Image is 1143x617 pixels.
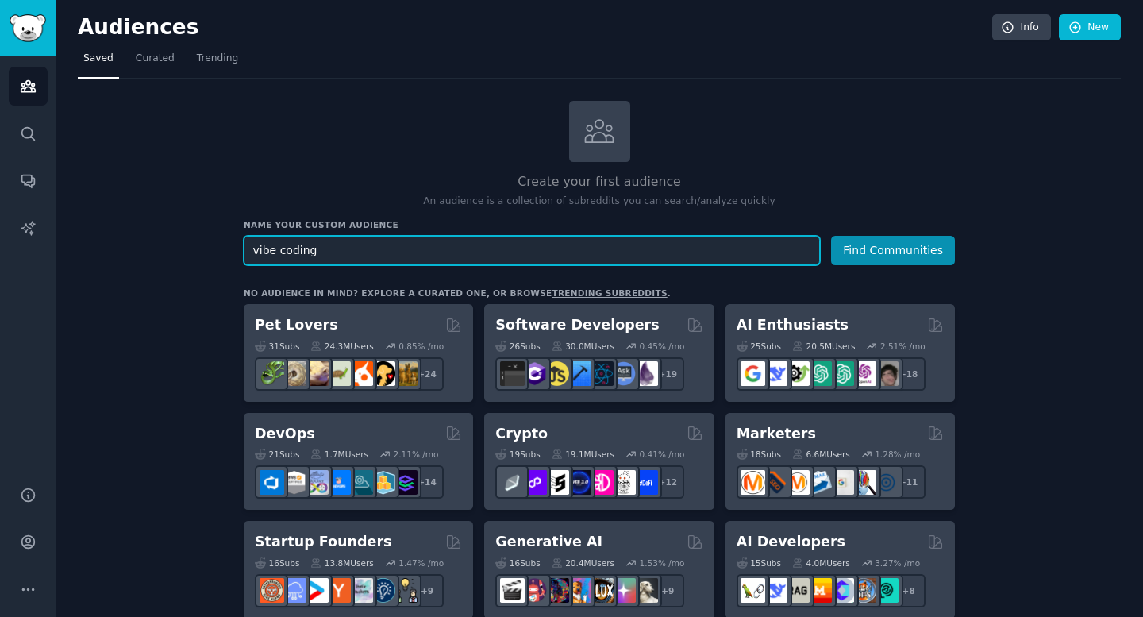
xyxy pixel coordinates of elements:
[410,574,444,607] div: + 9
[589,470,614,495] img: defiblockchain
[130,46,180,79] a: Curated
[260,470,284,495] img: azuredevops
[792,557,850,569] div: 4.0M Users
[567,361,591,386] img: iOSProgramming
[875,449,920,460] div: 1.28 % /mo
[255,557,299,569] div: 16 Sub s
[829,470,854,495] img: googleads
[78,46,119,79] a: Saved
[741,361,765,386] img: GoogleGeminiAI
[495,449,540,460] div: 19 Sub s
[589,361,614,386] img: reactnative
[393,578,418,603] img: growmybusiness
[255,315,338,335] h2: Pet Lovers
[545,578,569,603] img: deepdream
[304,361,329,386] img: leopardgeckos
[260,361,284,386] img: herpetology
[633,470,658,495] img: defi_
[522,361,547,386] img: csharp
[874,470,899,495] img: OnlineMarketing
[83,52,114,66] span: Saved
[611,361,636,386] img: AskComputerScience
[651,357,684,391] div: + 19
[255,424,315,444] h2: DevOps
[326,361,351,386] img: turtle
[737,341,781,352] div: 25 Sub s
[807,470,832,495] img: Emailmarketing
[567,470,591,495] img: web3
[829,578,854,603] img: OpenSourceAI
[892,357,926,391] div: + 18
[310,449,368,460] div: 1.7M Users
[191,46,244,79] a: Trending
[741,470,765,495] img: content_marketing
[522,578,547,603] img: dalle2
[393,361,418,386] img: dogbreed
[829,361,854,386] img: chatgpt_prompts_
[852,578,876,603] img: llmops
[792,449,850,460] div: 6.6M Users
[500,578,525,603] img: aivideo
[348,361,373,386] img: cockatiel
[282,470,306,495] img: AWS_Certified_Experts
[398,557,444,569] div: 1.47 % /mo
[992,14,1051,41] a: Info
[737,424,816,444] h2: Marketers
[410,357,444,391] div: + 24
[371,578,395,603] img: Entrepreneurship
[763,578,787,603] img: DeepSeek
[552,449,614,460] div: 19.1M Users
[852,470,876,495] img: MarketingResearch
[852,361,876,386] img: OpenAIDev
[785,470,810,495] img: AskMarketing
[785,361,810,386] img: AItoolsCatalog
[633,361,658,386] img: elixir
[197,52,238,66] span: Trending
[874,361,899,386] img: ArtificalIntelligence
[495,315,659,335] h2: Software Developers
[737,449,781,460] div: 18 Sub s
[500,361,525,386] img: software
[371,470,395,495] img: aws_cdk
[244,236,820,265] input: Pick a short name, like "Digital Marketers" or "Movie-Goers"
[633,578,658,603] img: DreamBooth
[737,532,845,552] h2: AI Developers
[552,557,614,569] div: 20.4M Users
[255,341,299,352] div: 31 Sub s
[552,341,614,352] div: 30.0M Users
[892,574,926,607] div: + 8
[611,470,636,495] img: CryptoNews
[874,578,899,603] img: AIDevelopersSociety
[763,470,787,495] img: bigseo
[737,557,781,569] div: 15 Sub s
[348,470,373,495] img: platformengineering
[522,470,547,495] img: 0xPolygon
[640,341,685,352] div: 0.45 % /mo
[880,341,926,352] div: 2.51 % /mo
[371,361,395,386] img: PetAdvice
[589,578,614,603] img: FluxAI
[10,14,46,42] img: GummySearch logo
[410,465,444,499] div: + 14
[348,578,373,603] img: indiehackers
[310,341,373,352] div: 24.3M Users
[567,578,591,603] img: sdforall
[282,361,306,386] img: ballpython
[792,341,855,352] div: 20.5M Users
[398,341,444,352] div: 0.85 % /mo
[651,465,684,499] div: + 12
[326,470,351,495] img: DevOpsLinks
[393,470,418,495] img: PlatformEngineers
[495,341,540,352] div: 26 Sub s
[831,236,955,265] button: Find Communities
[785,578,810,603] img: Rag
[495,557,540,569] div: 16 Sub s
[611,578,636,603] img: starryai
[394,449,439,460] div: 2.11 % /mo
[244,219,955,230] h3: Name your custom audience
[304,470,329,495] img: Docker_DevOps
[244,172,955,192] h2: Create your first audience
[892,465,926,499] div: + 11
[326,578,351,603] img: ycombinator
[875,557,920,569] div: 3.27 % /mo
